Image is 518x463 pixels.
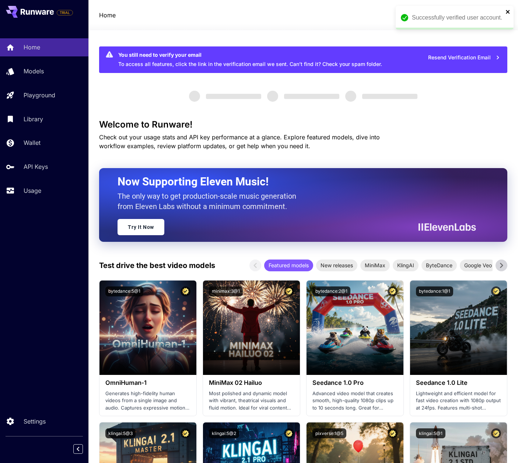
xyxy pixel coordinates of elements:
[24,43,40,52] p: Home
[416,379,501,386] h3: Seedance 1.0 Lite
[99,11,116,20] nav: breadcrumb
[24,115,43,123] p: Library
[360,261,390,269] span: MiniMax
[307,281,403,375] img: alt
[312,390,398,412] p: Advanced video model that creates smooth, high-quality 1080p clips up to 10 seconds long. Great f...
[264,261,313,269] span: Featured models
[209,379,294,386] h3: MiniMax 02 Hailuo
[99,133,380,150] span: Check out your usage stats and API key performance at a glance. Explore featured models, dive int...
[460,261,496,269] span: Google Veo
[24,162,48,171] p: API Keys
[316,261,357,269] span: New releases
[181,286,190,296] button: Certified Model – Vetted for best performance and includes a commercial license.
[209,428,239,438] button: klingai:5@2
[209,286,243,296] button: minimax:3@1
[393,260,419,271] div: KlingAI
[460,260,496,271] div: Google Veo
[24,417,46,426] p: Settings
[24,186,41,195] p: Usage
[105,428,136,438] button: klingai:5@3
[264,260,313,271] div: Featured models
[203,281,300,375] img: alt
[316,260,357,271] div: New releases
[57,10,73,15] span: TRIAL
[181,428,190,438] button: Certified Model – Vetted for best performance and includes a commercial license.
[99,260,215,271] p: Test drive the best video models
[209,390,294,412] p: Most polished and dynamic model with vibrant, theatrical visuals and fluid motion. Ideal for vira...
[410,281,507,375] img: alt
[118,49,382,71] div: To access all features, click the link in the verification email we sent. Can’t find it? Check yo...
[118,191,302,212] p: The only way to get production-scale music generation from Eleven Labs without a minimum commitment.
[118,175,470,189] h2: Now Supporting Eleven Music!
[284,428,294,438] button: Certified Model – Vetted for best performance and includes a commercial license.
[416,286,453,296] button: bytedance:1@1
[24,91,55,100] p: Playground
[491,428,501,438] button: Certified Model – Vetted for best performance and includes a commercial license.
[505,9,511,15] button: close
[118,51,382,59] div: You still need to verify your email
[99,281,196,375] img: alt
[312,286,350,296] button: bytedance:2@1
[118,219,164,235] a: Try It Now
[284,286,294,296] button: Certified Model – Vetted for best performance and includes a commercial license.
[99,119,507,130] h3: Welcome to Runware!
[99,11,116,20] a: Home
[24,138,41,147] p: Wallet
[416,390,501,412] p: Lightweight and efficient model for fast video creation with 1080p output at 24fps. Features mult...
[24,67,44,76] p: Models
[421,261,457,269] span: ByteDance
[421,260,457,271] div: ByteDance
[393,261,419,269] span: KlingAI
[105,390,190,412] p: Generates high-fidelity human videos from a single image and audio. Captures expressive motion, l...
[312,428,346,438] button: pixverse:1@5
[416,428,445,438] button: klingai:5@1
[105,379,190,386] h3: OmniHuman‑1
[412,13,503,22] div: Successfully verified user account.
[79,442,88,456] div: Collapse sidebar
[388,428,398,438] button: Certified Model – Vetted for best performance and includes a commercial license.
[105,286,143,296] button: bytedance:5@1
[491,286,501,296] button: Certified Model – Vetted for best performance and includes a commercial license.
[312,379,398,386] h3: Seedance 1.0 Pro
[57,8,73,17] span: Add your payment card to enable full platform functionality.
[73,444,83,454] button: Collapse sidebar
[360,260,390,271] div: MiniMax
[388,286,398,296] button: Certified Model – Vetted for best performance and includes a commercial license.
[424,50,504,65] button: Resend Verification Email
